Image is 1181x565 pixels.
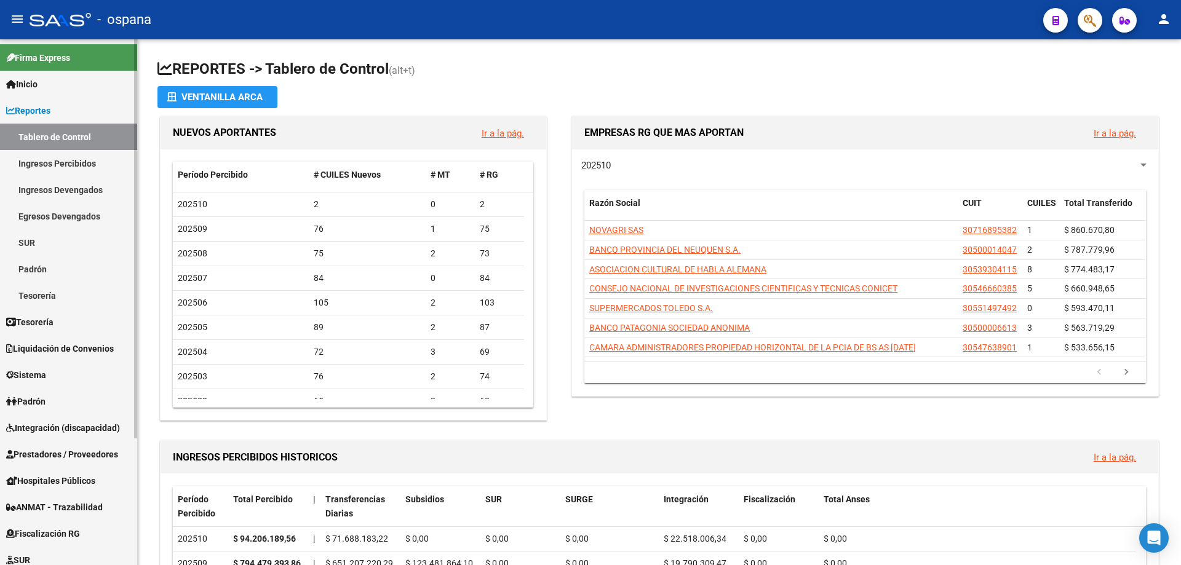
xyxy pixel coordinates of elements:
[589,303,713,313] span: SUPERMERCADOS TOLEDO S.A.
[173,486,228,527] datatable-header-cell: Período Percibido
[1084,122,1146,144] button: Ir a la pág.
[314,394,421,408] div: 65
[157,59,1161,81] h1: REPORTES -> Tablero de Control
[744,534,767,543] span: $ 0,00
[1027,264,1032,274] span: 8
[173,162,309,188] datatable-header-cell: Período Percibido
[1139,523,1169,553] div: Open Intercom Messenger
[389,65,415,76] span: (alt+t)
[1064,245,1115,255] span: $ 787.779,96
[472,122,534,144] button: Ir a la pág.
[6,104,50,117] span: Reportes
[320,486,400,527] datatable-header-cell: Transferencias Diarias
[178,199,207,209] span: 202510
[1094,452,1136,463] a: Ir a la pág.
[480,369,519,384] div: 74
[485,494,502,504] span: SUR
[233,534,296,543] strong: $ 94.206.189,56
[178,322,207,332] span: 202505
[664,494,709,504] span: Integración
[744,494,795,504] span: Fiscalización
[1027,342,1032,352] span: 1
[431,271,470,285] div: 0
[178,224,207,234] span: 202509
[963,245,1017,255] span: 30500014047
[313,494,316,504] span: |
[963,264,1017,274] span: 30539304115
[1027,303,1032,313] span: 0
[431,394,470,408] div: 2
[6,527,80,540] span: Fiscalización RG
[589,264,766,274] span: ASOCIACION CULTURAL DE HABLA ALEMANA
[431,369,470,384] div: 2
[565,534,589,543] span: $ 0,00
[1094,128,1136,139] a: Ir a la pág.
[963,283,1017,293] span: 30546660385
[173,451,338,463] span: INGRESOS PERCIBIDOS HISTORICOS
[482,128,524,139] a: Ir a la pág.
[664,534,726,543] span: $ 22.518.006,34
[6,51,70,65] span: Firma Express
[1027,225,1032,235] span: 1
[485,534,509,543] span: $ 0,00
[426,162,475,188] datatable-header-cell: # MT
[480,222,519,236] div: 75
[589,342,916,352] span: CAMARA ADMINISTRADORES PROPIEDAD HORIZONTAL DE LA PCIA DE BS AS [DATE]
[824,534,847,543] span: $ 0,00
[10,12,25,26] mat-icon: menu
[589,323,750,333] span: BANCO PATAGONIA SOCIEDAD ANONIMA
[1064,283,1115,293] span: $ 660.948,65
[963,225,1017,235] span: 30716895382
[1084,446,1146,468] button: Ir a la pág.
[178,273,207,283] span: 202507
[6,474,95,488] span: Hospitales Públicos
[584,127,744,138] span: EMPRESAS RG QUE MAS APORTAN
[314,369,421,384] div: 76
[1115,366,1138,379] a: go to next page
[1027,198,1056,208] span: CUILES
[173,127,276,138] span: NUEVOS APORTANTES
[314,296,421,310] div: 105
[314,247,421,261] div: 75
[480,247,519,261] div: 73
[228,486,308,527] datatable-header-cell: Total Percibido
[6,448,118,461] span: Prestadores / Proveedores
[97,6,151,33] span: - ospana
[824,494,870,504] span: Total Anses
[1064,303,1115,313] span: $ 593.470,11
[314,345,421,359] div: 72
[400,486,480,527] datatable-header-cell: Subsidios
[1059,190,1145,231] datatable-header-cell: Total Transferido
[819,486,1136,527] datatable-header-cell: Total Anses
[589,283,897,293] span: CONSEJO NACIONAL DE INVESTIGACIONES CIENTIFICAS Y TECNICAS CONICET
[963,323,1017,333] span: 30500006613
[405,534,429,543] span: $ 0,00
[589,225,643,235] span: NOVAGRI SAS
[565,494,593,504] span: SURGE
[157,86,277,108] button: Ventanilla ARCA
[431,197,470,211] div: 0
[475,162,524,188] datatable-header-cell: # RG
[6,421,120,435] span: Integración (discapacidad)
[6,395,46,408] span: Padrón
[178,298,207,307] span: 202506
[584,190,958,231] datatable-header-cell: Razón Social
[480,320,519,334] div: 87
[963,342,1017,352] span: 30547638901
[431,170,450,180] span: # MT
[431,345,470,359] div: 3
[480,170,498,180] span: # RG
[659,486,739,527] datatable-header-cell: Integración
[480,486,560,527] datatable-header-cell: SUR
[589,245,741,255] span: BANCO PROVINCIA DEL NEUQUEN S.A.
[233,494,293,504] span: Total Percibido
[6,500,103,514] span: ANMAT - Trazabilidad
[313,534,315,543] span: |
[6,315,54,329] span: Tesorería
[480,394,519,408] div: 63
[480,296,519,310] div: 103
[963,303,1017,313] span: 30551497492
[431,296,470,310] div: 2
[1027,283,1032,293] span: 5
[431,247,470,261] div: 2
